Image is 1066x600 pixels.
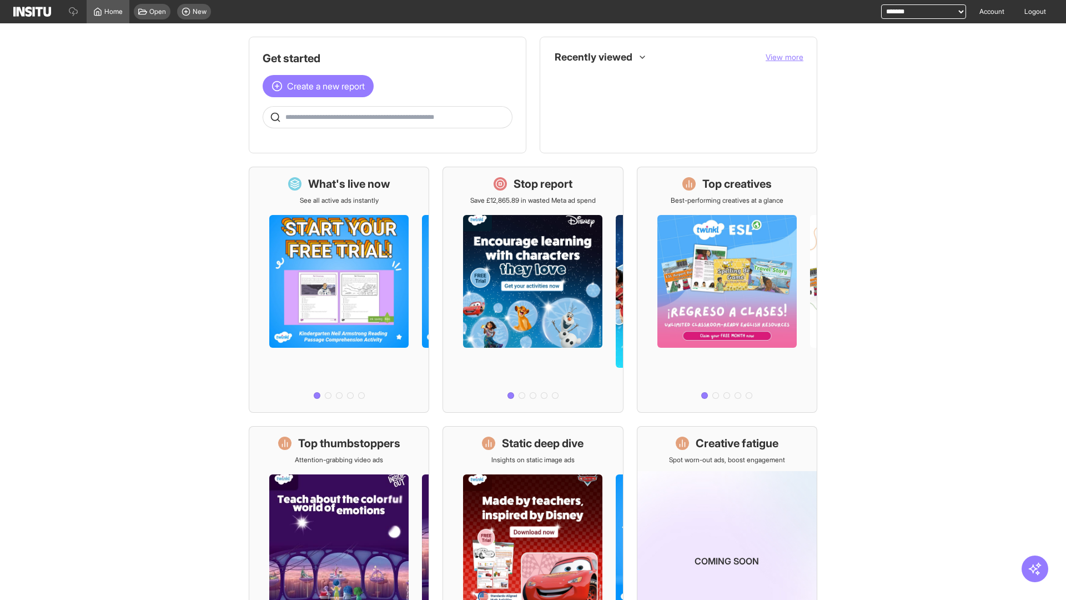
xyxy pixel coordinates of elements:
span: New [193,7,207,16]
p: Save £12,865.89 in wasted Meta ad spend [470,196,596,205]
h1: Static deep dive [502,436,584,451]
span: Home [104,7,123,16]
span: Open [149,7,166,16]
a: What's live nowSee all active ads instantly [249,167,429,413]
p: Insights on static image ads [491,456,575,464]
h1: Get started [263,51,512,66]
a: Stop reportSave £12,865.89 in wasted Meta ad spend [443,167,623,413]
h1: What's live now [308,176,390,192]
button: View more [766,52,803,63]
h1: Top creatives [702,176,772,192]
h1: Stop report [514,176,572,192]
p: Attention-grabbing video ads [295,456,383,464]
a: Top creativesBest-performing creatives at a glance [637,167,817,413]
span: View more [766,52,803,62]
h1: Top thumbstoppers [298,436,400,451]
img: Logo [13,7,51,17]
span: Create a new report [287,79,365,93]
p: See all active ads instantly [300,196,379,205]
p: Best-performing creatives at a glance [671,196,783,205]
button: Create a new report [263,75,374,97]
